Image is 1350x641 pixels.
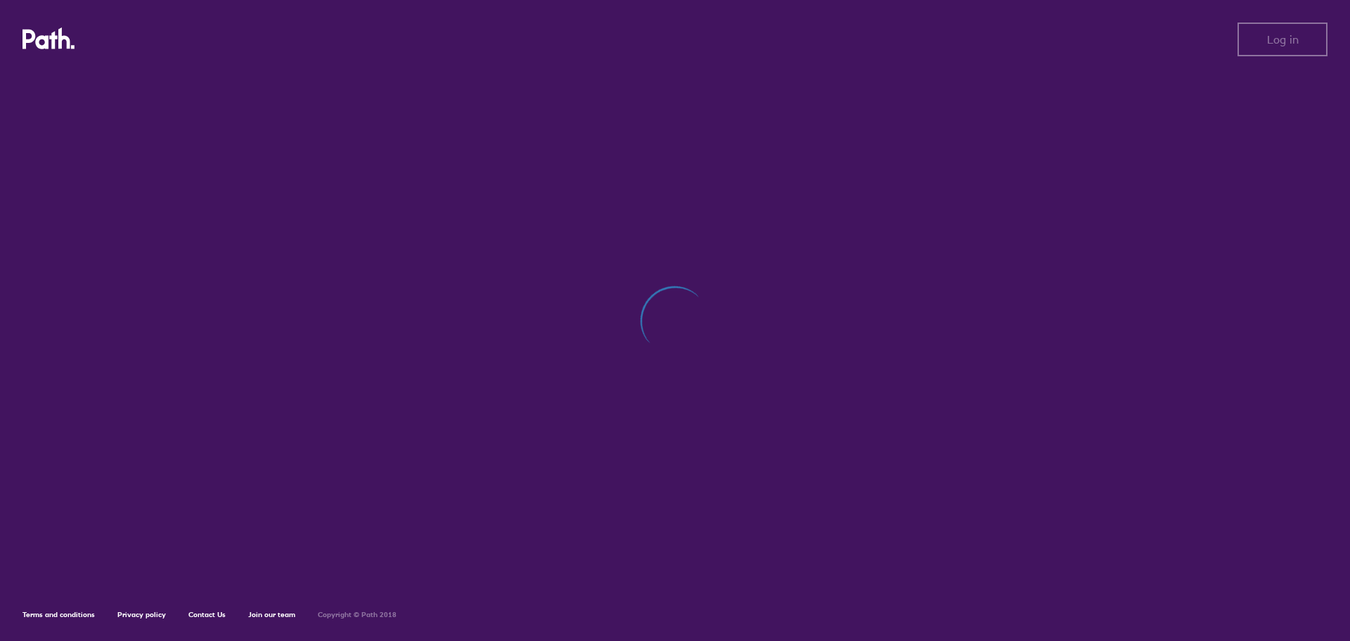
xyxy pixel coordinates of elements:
[1237,23,1327,56] button: Log in
[1267,33,1299,46] span: Log in
[248,610,295,619] a: Join our team
[318,611,397,619] h6: Copyright © Path 2018
[188,610,226,619] a: Contact Us
[22,610,95,619] a: Terms and conditions
[117,610,166,619] a: Privacy policy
